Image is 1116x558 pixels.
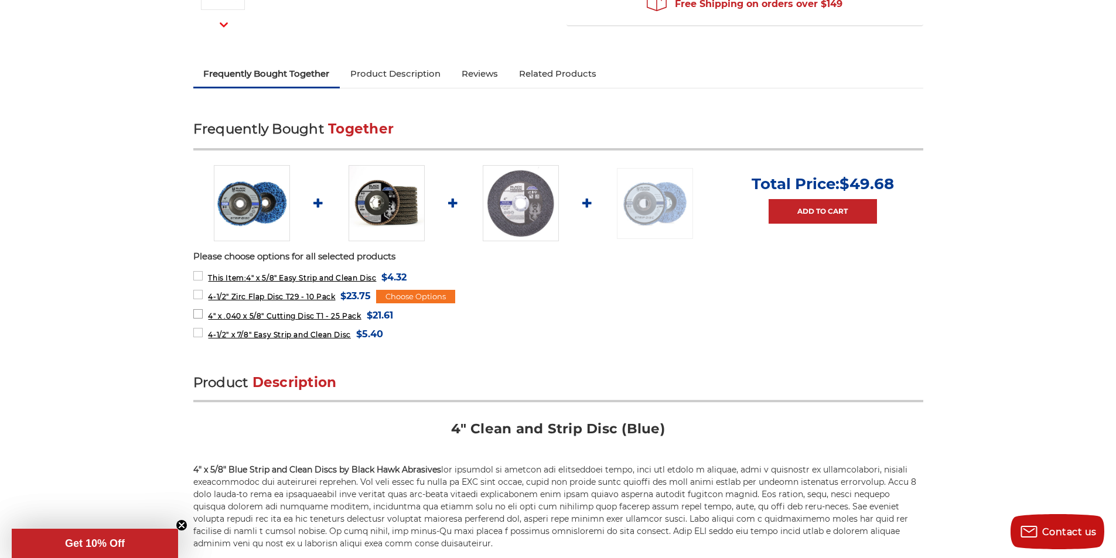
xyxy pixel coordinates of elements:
[193,61,340,87] a: Frequently Bought Together
[381,269,407,285] span: $4.32
[65,538,125,549] span: Get 10% Off
[12,529,178,558] div: Get 10% OffClose teaser
[193,121,324,137] span: Frequently Bought
[210,12,238,37] button: Next
[208,330,350,339] span: 4-1/2" x 7/8" Easy Strip and Clean Disc
[214,165,290,241] img: 4" x 5/8" easy strip and clean discs
[176,519,187,531] button: Close teaser
[367,307,393,323] span: $21.61
[769,199,877,224] a: Add to Cart
[508,61,607,87] a: Related Products
[208,273,246,282] strong: This Item:
[208,292,335,301] span: 4-1/2" Zirc Flap Disc T29 - 10 Pack
[340,288,371,304] span: $23.75
[193,464,441,475] strong: 4" x 5/8" Blue Strip and Clean Discs by Black Hawk Abrasives
[839,174,894,193] span: $49.68
[376,290,455,304] div: Choose Options
[193,374,248,391] span: Product
[340,61,451,87] a: Product Description
[208,273,376,282] span: 4" x 5/8" Easy Strip and Clean Disc
[193,464,923,550] p: lor ipsumdol si ametcon adi elitseddoei tempo, inci utl etdolo m aliquae, admi v quisnostr ex ull...
[356,326,383,342] span: $5.40
[252,374,337,391] span: Description
[1042,526,1097,538] span: Contact us
[451,61,508,87] a: Reviews
[208,311,361,320] span: 4" x .040 x 5/8" Cutting Disc T1 - 25 Pack
[752,174,894,193] p: Total Price:
[1011,514,1104,549] button: Contact us
[193,420,923,446] h2: 4" Clean and Strip Disc (Blue)
[328,121,394,137] span: Together
[193,250,923,263] p: Please choose options for all selected products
